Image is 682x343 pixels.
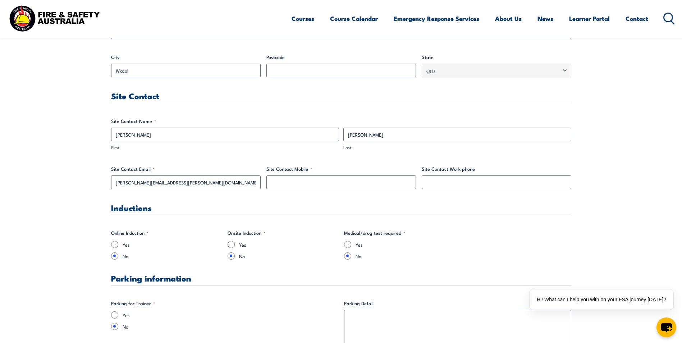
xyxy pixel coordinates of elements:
label: Parking Detail [344,300,571,307]
h3: Inductions [111,203,571,212]
label: Yes [356,241,455,248]
label: First [111,144,339,151]
a: News [537,9,553,28]
legend: Medical/drug test required [344,229,405,237]
label: Site Contact Mobile [266,165,416,173]
label: State [422,54,571,61]
div: Hi! What can I help you with on your FSA journey [DATE]? [530,289,673,310]
label: No [123,252,222,260]
label: No [356,252,455,260]
a: Courses [292,9,314,28]
label: Site Contact Work phone [422,165,571,173]
a: About Us [495,9,522,28]
label: Postcode [266,54,416,61]
legend: Online Induction [111,229,148,237]
h3: Site Contact [111,92,571,100]
label: Last [343,144,571,151]
legend: Site Contact Name [111,118,156,125]
label: No [123,323,338,330]
a: Contact [626,9,648,28]
label: Site Contact Email [111,165,261,173]
label: No [239,252,338,260]
a: Emergency Response Services [394,9,479,28]
label: Yes [123,241,222,248]
label: Yes [239,241,338,248]
legend: Parking for Trainer [111,300,155,307]
label: Yes [123,311,338,319]
h3: Parking information [111,274,571,282]
legend: Onsite Induction [228,229,265,237]
a: Course Calendar [330,9,378,28]
label: City [111,54,261,61]
a: Learner Portal [569,9,610,28]
button: chat-button [656,317,676,337]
